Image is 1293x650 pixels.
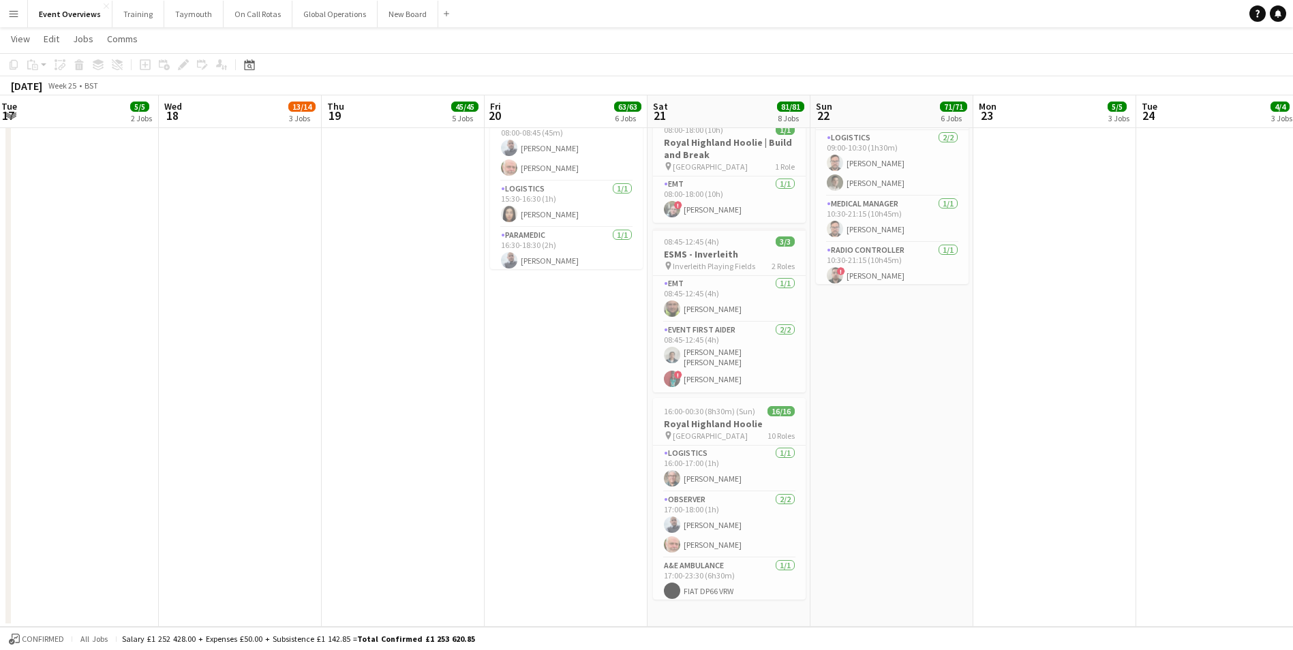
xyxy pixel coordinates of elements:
h3: Royal Highland Hoolie | Build and Break [653,136,806,161]
span: All jobs [78,634,110,644]
div: Salary £1 252 428.00 + Expenses £50.00 + Subsistence £1 142.85 = [122,634,475,644]
button: On Call Rotas [224,1,292,27]
div: [DATE] [11,79,42,93]
h3: Royal Highland Hoolie [653,418,806,430]
span: 08:45-12:45 (4h) [664,236,719,247]
span: 16/16 [767,406,795,416]
span: 1 Role [775,161,795,172]
span: Sun [816,100,832,112]
span: Inverleith Playing Fields [673,261,755,271]
span: Week 25 [45,80,79,91]
span: [GEOGRAPHIC_DATA] [673,161,748,172]
span: 2 Roles [772,261,795,271]
app-card-role: Event First Aider2/208:45-12:45 (4h)[PERSON_NAME] [PERSON_NAME]![PERSON_NAME] [653,322,806,392]
span: ! [674,201,682,209]
span: 13/14 [288,102,316,112]
span: Sat [653,100,668,112]
div: 3 Jobs [289,113,315,123]
app-job-card: 08:00-00:30 (16h30m) (Sat)17/17Royal Highland Hoolie [GEOGRAPHIC_DATA]12 RolesObserver2/208:00-08... [490,67,643,269]
span: 71/71 [940,102,967,112]
a: View [5,30,35,48]
span: 5/5 [1108,102,1127,112]
span: Tue [1142,100,1157,112]
span: 3/3 [776,236,795,247]
span: 08:00-18:00 (10h) [664,125,723,135]
span: 24 [1140,108,1157,123]
app-job-card: 09:00-22:45 (13h45m)22/22Glasgow Mela [GEOGRAPHIC_DATA]12 RolesLogistics2/209:00-10:30 (1h30m)[PE... [816,82,969,284]
span: Thu [327,100,344,112]
app-card-role: Radio Controller1/110:30-21:15 (10h45m)![PERSON_NAME] [816,243,969,289]
button: Confirmed [7,632,66,647]
button: New Board [378,1,438,27]
app-card-role: Logistics2/209:00-10:30 (1h30m)[PERSON_NAME][PERSON_NAME] [816,130,969,196]
h3: ESMS - Inverleith [653,248,806,260]
span: 1/1 [776,125,795,135]
button: Event Overviews [28,1,112,27]
span: 21 [651,108,668,123]
span: ! [674,371,682,379]
span: Wed [164,100,182,112]
span: Tue [1,100,17,112]
app-card-role: Paramedic1/116:30-18:30 (2h)[PERSON_NAME] [490,228,643,274]
div: 6 Jobs [941,113,967,123]
span: 10 Roles [767,431,795,441]
a: Edit [38,30,65,48]
div: 6 Jobs [615,113,641,123]
span: 19 [325,108,344,123]
app-card-role: A&E Ambulance1/117:00-23:30 (6h30m)FIAT DP66 VRW [653,558,806,604]
span: 81/81 [777,102,804,112]
a: Jobs [67,30,99,48]
app-job-card: 16:00-00:30 (8h30m) (Sun)16/16Royal Highland Hoolie [GEOGRAPHIC_DATA]10 RolesLogistics1/116:00-17... [653,398,806,600]
span: Mon [979,100,997,112]
span: Confirmed [22,634,64,644]
app-card-role: EMT1/108:45-12:45 (4h)[PERSON_NAME] [653,276,806,322]
span: 20 [488,108,501,123]
app-job-card: 08:45-12:45 (4h)3/3ESMS - Inverleith Inverleith Playing Fields2 RolesEMT1/108:45-12:45 (4h)[PERSO... [653,228,806,392]
div: BST [85,80,98,91]
button: Taymouth [164,1,224,27]
span: 63/63 [614,102,641,112]
span: 5/5 [130,102,149,112]
button: Training [112,1,164,27]
div: 2 Jobs [131,113,152,123]
app-card-role: Logistics1/116:00-17:00 (1h)[PERSON_NAME] [653,446,806,492]
span: 23 [977,108,997,123]
span: 16:00-00:30 (8h30m) (Sun) [664,406,755,416]
app-card-role: Logistics1/115:30-16:30 (1h)[PERSON_NAME] [490,181,643,228]
app-card-role: Medical Manager1/110:30-21:15 (10h45m)[PERSON_NAME] [816,196,969,243]
span: Jobs [73,33,93,45]
div: 3 Jobs [1271,113,1292,123]
span: ! [837,267,845,275]
span: Comms [107,33,138,45]
span: 4/4 [1271,102,1290,112]
span: Edit [44,33,59,45]
a: Comms [102,30,143,48]
div: 8 Jobs [778,113,804,123]
span: View [11,33,30,45]
div: 5 Jobs [452,113,478,123]
span: Total Confirmed £1 253 620.85 [357,634,475,644]
app-job-card: 08:00-18:00 (10h)1/1Royal Highland Hoolie | Build and Break [GEOGRAPHIC_DATA]1 RoleEMT1/108:00-18... [653,117,806,223]
app-card-role: Observer2/217:00-18:00 (1h)[PERSON_NAME][PERSON_NAME] [653,492,806,558]
span: 22 [814,108,832,123]
span: 18 [162,108,182,123]
app-card-role: EMT1/108:00-18:00 (10h)![PERSON_NAME] [653,176,806,223]
div: 3 Jobs [1108,113,1129,123]
button: Global Operations [292,1,378,27]
span: Fri [490,100,501,112]
span: 45/45 [451,102,478,112]
span: [GEOGRAPHIC_DATA] [673,431,748,441]
app-card-role: Observer2/208:00-08:45 (45m)[PERSON_NAME][PERSON_NAME] [490,115,643,181]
